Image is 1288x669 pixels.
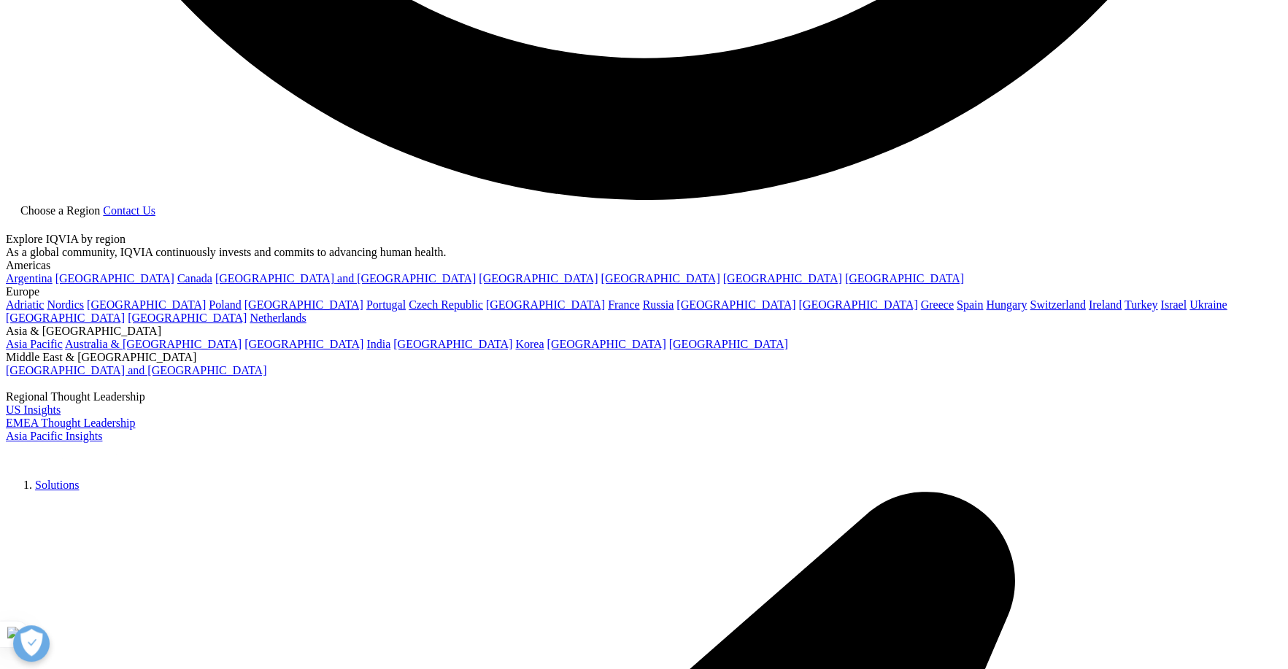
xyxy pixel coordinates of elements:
a: Russia [643,298,674,311]
a: [GEOGRAPHIC_DATA] [676,298,795,311]
a: Switzerland [1030,298,1085,311]
a: [GEOGRAPHIC_DATA] [393,338,512,350]
a: [GEOGRAPHIC_DATA] [244,298,363,311]
a: Korea [515,338,544,350]
a: [GEOGRAPHIC_DATA] [845,272,964,285]
a: [GEOGRAPHIC_DATA] [6,312,125,324]
a: US Insights [6,403,61,416]
a: Portugal [366,298,406,311]
div: Middle East & [GEOGRAPHIC_DATA] [6,351,1282,364]
a: Contact Us [103,204,155,217]
a: [GEOGRAPHIC_DATA] and [GEOGRAPHIC_DATA] [6,364,266,376]
a: India [366,338,390,350]
span: Choose a Region [20,204,100,217]
div: Regional Thought Leadership [6,390,1282,403]
a: Hungary [986,298,1027,311]
a: Adriatic [6,298,44,311]
a: [GEOGRAPHIC_DATA] [547,338,666,350]
a: [GEOGRAPHIC_DATA] and [GEOGRAPHIC_DATA] [215,272,476,285]
div: Europe [6,285,1282,298]
a: [GEOGRAPHIC_DATA] [128,312,247,324]
a: [GEOGRAPHIC_DATA] [723,272,842,285]
div: Americas [6,259,1282,272]
a: EMEA Thought Leadership [6,417,135,429]
a: [GEOGRAPHIC_DATA] [798,298,917,311]
a: Greece [920,298,953,311]
div: As a global community, IQVIA continuously invests and commits to advancing human health. [6,246,1282,259]
button: Open Preferences [13,625,50,662]
div: Explore IQVIA by region [6,233,1282,246]
a: Solutions [35,479,79,491]
a: Australia & [GEOGRAPHIC_DATA] [65,338,242,350]
a: [GEOGRAPHIC_DATA] [244,338,363,350]
a: [GEOGRAPHIC_DATA] [479,272,598,285]
a: Spain [957,298,983,311]
a: [GEOGRAPHIC_DATA] [87,298,206,311]
a: France [608,298,640,311]
a: Ukraine [1189,298,1227,311]
a: Czech Republic [409,298,483,311]
a: [GEOGRAPHIC_DATA] [486,298,605,311]
a: Israel [1160,298,1187,311]
div: Asia & [GEOGRAPHIC_DATA] [6,325,1282,338]
a: Canada [177,272,212,285]
a: Netherlands [250,312,306,324]
a: [GEOGRAPHIC_DATA] [669,338,788,350]
a: Nordics [47,298,84,311]
a: Poland [209,298,241,311]
a: [GEOGRAPHIC_DATA] [55,272,174,285]
a: [GEOGRAPHIC_DATA] [601,272,720,285]
a: Asia Pacific [6,338,63,350]
a: Argentina [6,272,53,285]
a: Turkey [1125,298,1158,311]
a: Ireland [1089,298,1122,311]
img: IQVIA Healthcare Information Technology and Pharma Clinical Research Company [6,443,123,464]
a: Asia Pacific Insights [6,430,102,442]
